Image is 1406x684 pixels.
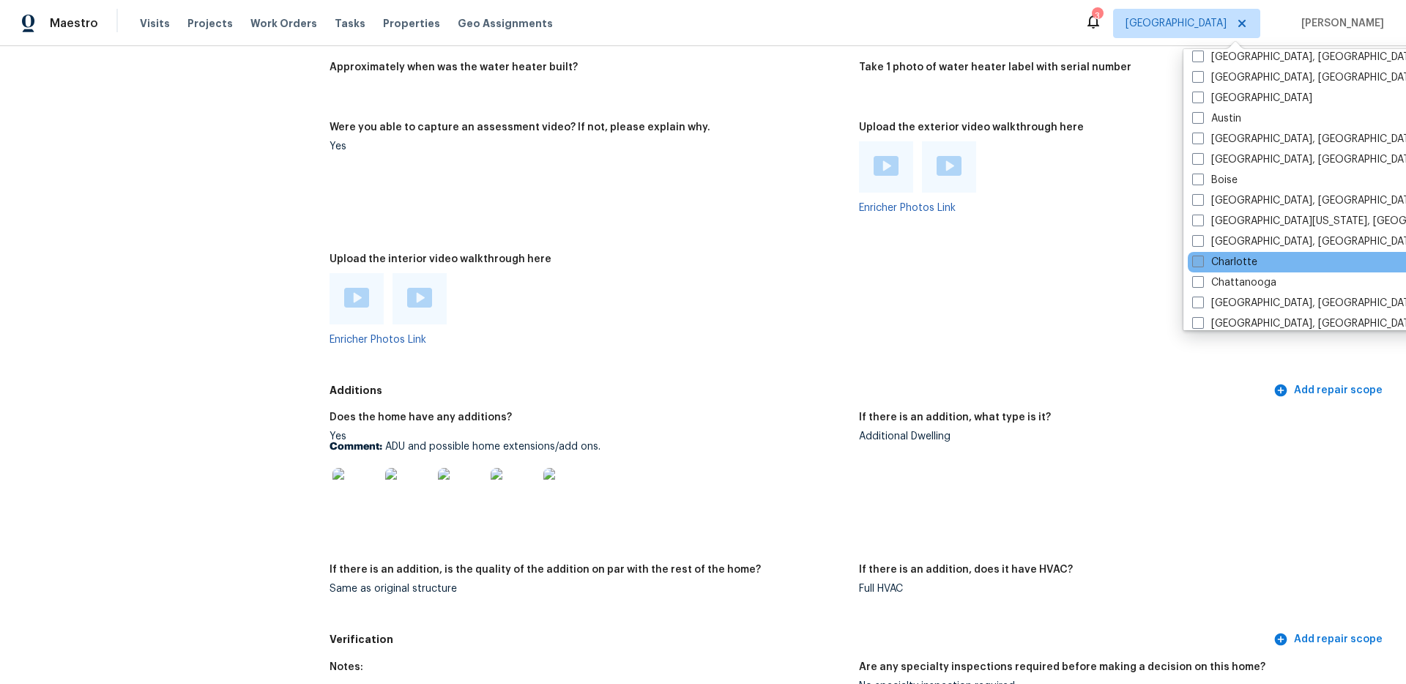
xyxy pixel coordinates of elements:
span: Add repair scope [1276,631,1383,649]
div: Same as original structure [330,584,847,594]
span: Visits [140,16,170,31]
h5: If there is an addition, what type is it? [859,412,1051,423]
span: Tasks [335,18,365,29]
span: Geo Assignments [458,16,553,31]
h5: Take 1 photo of water heater label with serial number [859,62,1131,73]
h5: Upload the exterior video walkthrough here [859,122,1084,133]
span: Work Orders [250,16,317,31]
label: Austin [1192,111,1241,126]
span: [GEOGRAPHIC_DATA] [1126,16,1227,31]
h5: Were you able to capture an assessment video? If not, please explain why. [330,122,710,133]
h5: Notes: [330,662,363,672]
h5: If there is an addition, is the quality of the addition on par with the rest of the home? [330,565,761,575]
img: Play Video [344,288,369,308]
img: Play Video [937,156,961,176]
label: [GEOGRAPHIC_DATA] [1192,91,1312,105]
div: 3 [1092,9,1102,23]
span: Add repair scope [1276,382,1383,400]
div: Yes [330,431,847,524]
img: Play Video [407,288,432,308]
a: Enricher Photos Link [330,335,426,345]
label: Boise [1192,173,1238,187]
img: Play Video [874,156,899,176]
h5: Verification [330,632,1271,647]
h5: If there is an addition, does it have HVAC? [859,565,1073,575]
a: Play Video [407,288,432,310]
a: Play Video [344,288,369,310]
div: Additional Dwelling [859,431,1377,442]
h5: Upload the interior video walkthrough here [330,254,551,264]
span: Projects [187,16,233,31]
h5: Approximately when was the water heater built? [330,62,578,73]
span: Properties [383,16,440,31]
h5: Are any specialty inspections required before making a decision on this home? [859,662,1265,672]
label: Charlotte [1192,255,1257,269]
button: Add repair scope [1271,626,1388,653]
p: ADU and possible home extensions/add ons. [330,442,847,452]
a: Play Video [937,156,961,178]
span: Maestro [50,16,98,31]
span: [PERSON_NAME] [1295,16,1384,31]
label: Chattanooga [1192,275,1276,290]
h5: Additions [330,383,1271,398]
div: Full HVAC [859,584,1377,594]
a: Play Video [874,156,899,178]
div: Yes [330,141,847,152]
button: Add repair scope [1271,377,1388,404]
h5: Does the home have any additions? [330,412,512,423]
b: Comment: [330,442,382,452]
a: Enricher Photos Link [859,203,956,213]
